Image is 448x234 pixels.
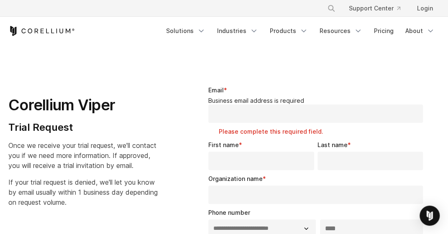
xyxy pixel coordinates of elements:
[420,206,440,226] div: Open Intercom Messenger
[400,23,440,38] a: About
[161,23,210,38] a: Solutions
[8,178,158,206] span: If your trial request is denied, we'll let you know by email usually within 1 business day depend...
[317,141,348,148] span: Last name
[212,23,263,38] a: Industries
[410,1,440,16] a: Login
[342,1,407,16] a: Support Center
[208,97,426,104] legend: Business email address is required
[208,141,239,148] span: First name
[265,23,313,38] a: Products
[317,1,440,16] div: Navigation Menu
[315,23,367,38] a: Resources
[219,127,426,136] label: Please complete this required field.
[369,23,399,38] a: Pricing
[324,1,339,16] button: Search
[8,96,158,114] h1: Corellium Viper
[208,209,250,216] span: Phone number
[8,141,156,170] span: Once we receive your trial request, we'll contact you if we need more information. If approved, y...
[208,175,263,182] span: Organization name
[208,86,224,94] span: Email
[161,23,440,38] div: Navigation Menu
[8,121,158,134] h4: Trial Request
[8,26,75,36] a: Corellium Home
